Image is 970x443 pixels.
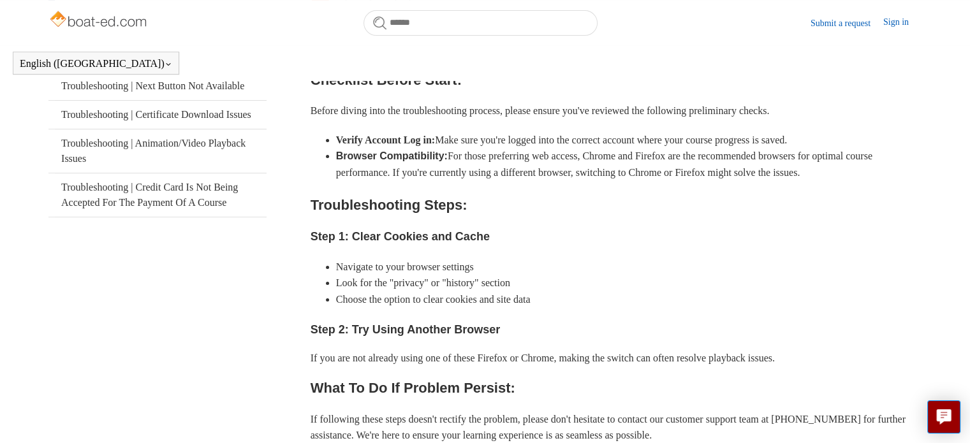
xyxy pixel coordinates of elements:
[927,400,960,433] button: Live chat
[336,150,448,161] strong: Browser Compatibility:
[336,259,922,275] li: Navigate to your browser settings
[336,291,922,308] li: Choose the option to clear cookies and site data
[311,228,922,246] h3: Step 1: Clear Cookies and Cache
[883,15,922,31] a: Sign in
[20,58,172,69] button: English ([GEOGRAPHIC_DATA])
[336,134,435,145] strong: Verify Account Log in:
[336,132,922,149] li: Make sure you're logged into the correct account where your course progress is saved.
[48,129,267,173] a: Troubleshooting | Animation/Video Playback Issues
[48,8,150,33] img: Boat-Ed Help Center home page
[811,17,883,30] a: Submit a request
[311,350,922,367] p: If you are not already using one of these Firefox or Chrome, making the switch can often resolve ...
[311,103,922,119] p: Before diving into the troubleshooting process, please ensure you've reviewed the following preli...
[336,148,922,180] li: For those preferring web access, Chrome and Firefox are the recommended browsers for optimal cour...
[48,101,267,129] a: Troubleshooting | Certificate Download Issues
[48,173,267,217] a: Troubleshooting | Credit Card Is Not Being Accepted For The Payment Of A Course
[364,10,598,36] input: Search
[48,72,267,100] a: Troubleshooting | Next Button Not Available
[311,377,922,399] h2: What To Do If Problem Persist:
[336,275,922,291] li: Look for the "privacy" or "history" section
[311,321,922,339] h3: Step 2: Try Using Another Browser
[311,194,922,216] h2: Troubleshooting Steps:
